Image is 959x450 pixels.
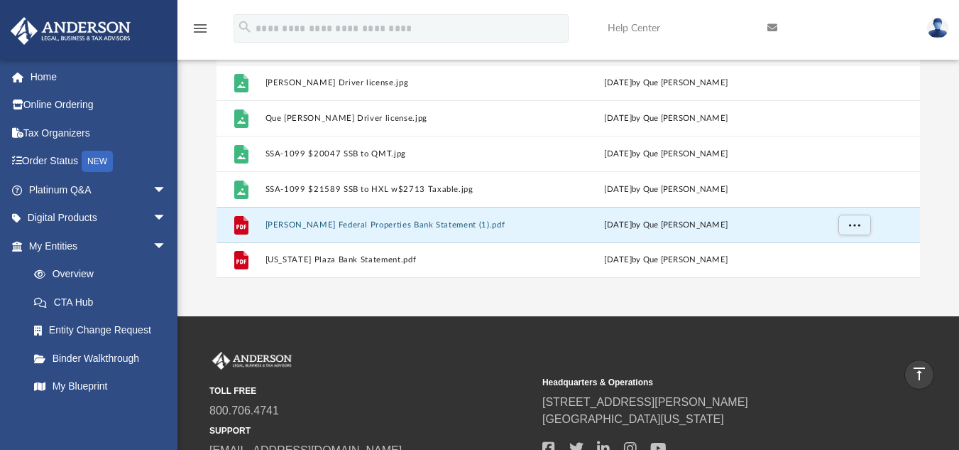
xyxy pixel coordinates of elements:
[265,255,529,264] button: [US_STATE] Plaza Bank Statement.pdf
[20,400,188,429] a: Tax Due Dates
[927,18,948,38] img: User Pic
[20,316,188,345] a: Entity Change Request
[535,112,798,124] div: [DATE] by Que [PERSON_NAME]
[535,147,798,160] div: [DATE] by Que [PERSON_NAME]
[10,119,188,147] a: Tax Organizers
[265,149,529,158] button: SSA-1099 $20047 SSB to QMT.jpg
[153,176,181,205] span: arrow_drop_down
[20,344,188,373] a: Binder Walkthrough
[192,27,209,37] a: menu
[153,204,181,233] span: arrow_drop_down
[20,260,188,289] a: Overview
[542,396,748,408] a: [STREET_ADDRESS][PERSON_NAME]
[535,254,798,267] div: [DATE] by Que [PERSON_NAME]
[209,385,532,397] small: TOLL FREE
[265,220,529,229] button: [PERSON_NAME] Federal Properties Bank Statement (1).pdf
[153,232,181,261] span: arrow_drop_down
[265,77,529,87] button: [PERSON_NAME] Driver license.jpg
[209,424,532,437] small: SUPPORT
[265,184,529,193] button: SSA-1099 $21589 SSB to HXL w$2713 Taxable.jpg
[82,151,113,172] div: NEW
[265,113,529,122] button: Que [PERSON_NAME] Driver license.jpg
[20,288,188,316] a: CTA Hub
[10,63,188,91] a: Home
[838,214,871,235] button: More options
[209,405,279,417] a: 800.706.4741
[10,204,188,232] a: Digital Productsarrow_drop_down
[192,20,209,37] i: menu
[10,91,188,119] a: Online Ordering
[535,76,798,89] div: [DATE] by Que [PERSON_NAME]
[535,218,798,231] div: [DATE] by Que [PERSON_NAME]
[6,17,135,45] img: Anderson Advisors Platinum Portal
[904,360,934,390] a: vertical_align_top
[237,19,253,35] i: search
[10,232,188,260] a: My Entitiesarrow_drop_down
[542,413,724,425] a: [GEOGRAPHIC_DATA][US_STATE]
[10,147,188,176] a: Order StatusNEW
[20,373,181,401] a: My Blueprint
[10,176,188,204] a: Platinum Q&Aarrow_drop_down
[209,352,295,370] img: Anderson Advisors Platinum Portal
[542,376,865,389] small: Headquarters & Operations
[535,183,798,195] div: [DATE] by Que [PERSON_NAME]
[911,365,928,382] i: vertical_align_top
